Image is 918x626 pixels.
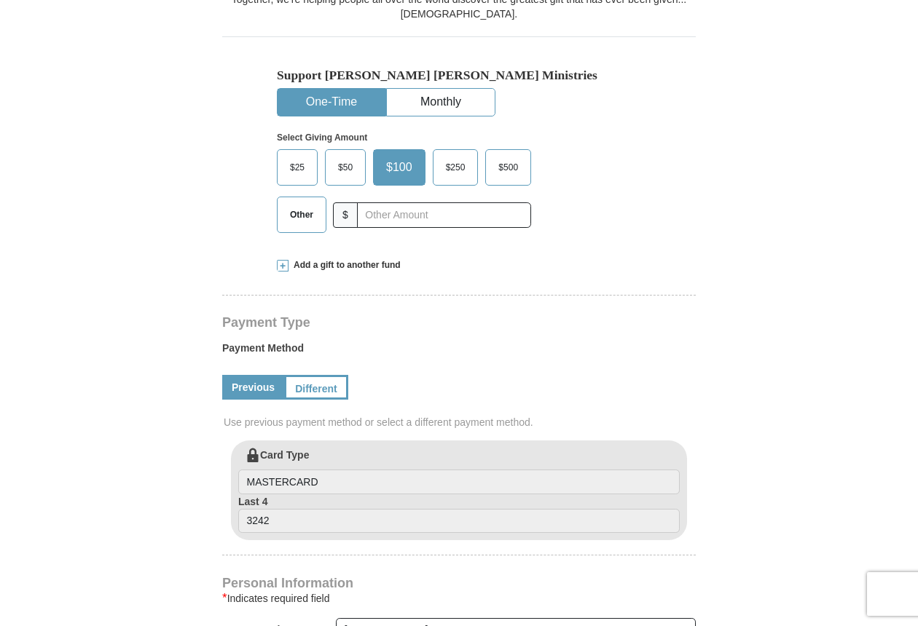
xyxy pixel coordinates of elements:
[284,375,348,400] a: Different
[222,375,284,400] a: Previous
[283,156,312,178] span: $25
[222,317,696,328] h4: Payment Type
[238,448,680,494] label: Card Type
[283,204,321,226] span: Other
[222,590,696,607] div: Indicates required field
[379,156,420,178] span: $100
[238,509,680,534] input: Last 4
[289,259,401,272] span: Add a gift to another fund
[333,202,358,228] span: $
[222,341,696,362] label: Payment Method
[357,202,531,228] input: Other Amount
[277,132,367,143] strong: Select Giving Amount
[238,469,680,494] input: Card Type
[278,89,385,116] button: One-Time
[224,415,697,429] span: Use previous payment method or select a different payment method.
[331,156,360,178] span: $50
[491,156,525,178] span: $500
[222,577,696,589] h4: Personal Information
[238,494,680,534] label: Last 4
[439,156,473,178] span: $250
[387,89,495,116] button: Monthly
[277,68,641,83] h5: Support [PERSON_NAME] [PERSON_NAME] Ministries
